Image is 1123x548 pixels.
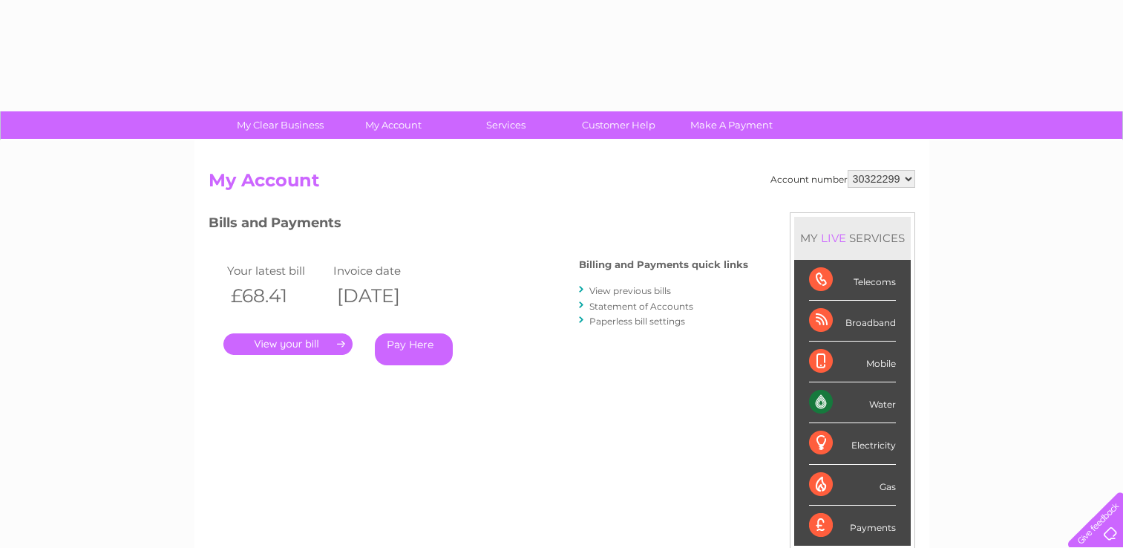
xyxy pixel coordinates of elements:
[794,217,911,259] div: MY SERVICES
[589,285,671,296] a: View previous bills
[809,342,896,382] div: Mobile
[809,301,896,342] div: Broadband
[219,111,341,139] a: My Clear Business
[809,382,896,423] div: Water
[809,465,896,506] div: Gas
[445,111,567,139] a: Services
[670,111,793,139] a: Make A Payment
[330,281,436,311] th: [DATE]
[809,260,896,301] div: Telecoms
[579,259,748,270] h4: Billing and Payments quick links
[332,111,454,139] a: My Account
[589,301,693,312] a: Statement of Accounts
[223,281,330,311] th: £68.41
[589,316,685,327] a: Paperless bill settings
[770,170,915,188] div: Account number
[223,333,353,355] a: .
[375,333,453,365] a: Pay Here
[809,506,896,546] div: Payments
[209,212,748,238] h3: Bills and Payments
[557,111,680,139] a: Customer Help
[809,423,896,464] div: Electricity
[223,261,330,281] td: Your latest bill
[818,231,849,245] div: LIVE
[209,170,915,198] h2: My Account
[330,261,436,281] td: Invoice date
